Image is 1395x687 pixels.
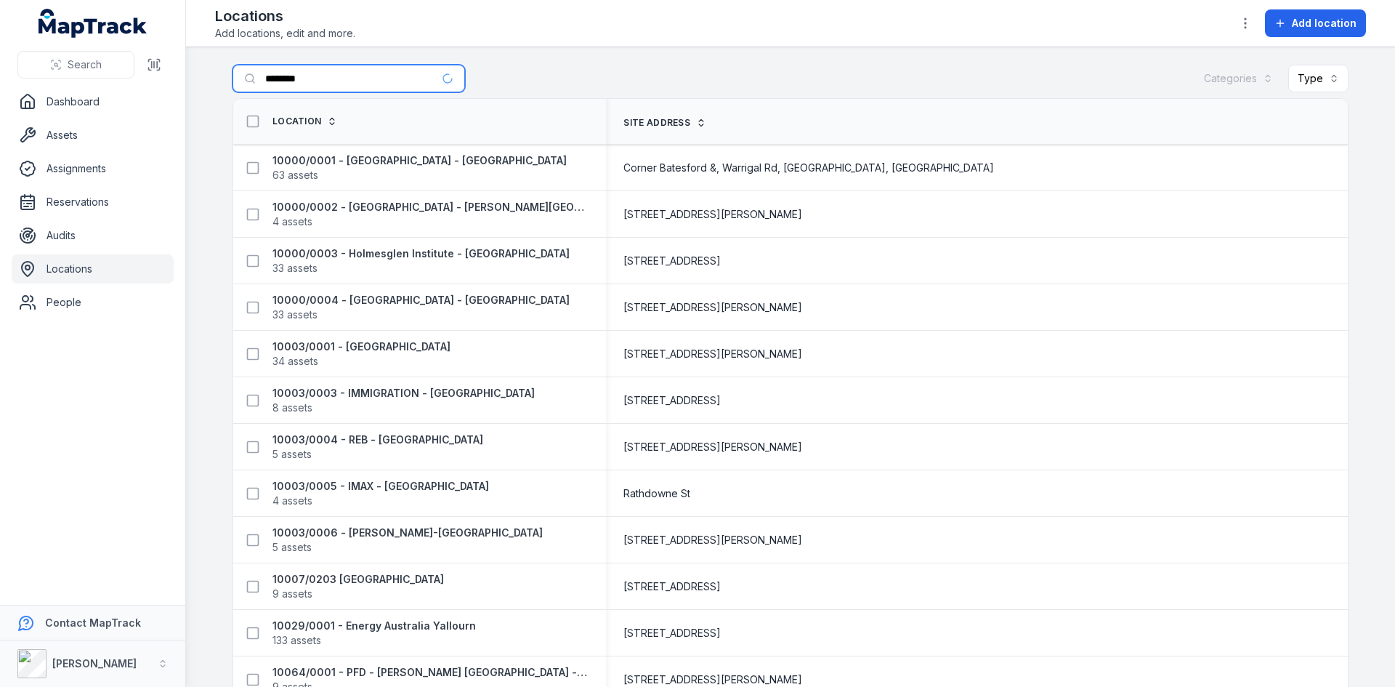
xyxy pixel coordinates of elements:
a: 10000/0003 - Holmesglen Institute - [GEOGRAPHIC_DATA]33 assets [272,246,570,276]
a: People [12,288,174,317]
strong: 10003/0006 - [PERSON_NAME]-[GEOGRAPHIC_DATA] [272,526,543,540]
a: 10000/0004 - [GEOGRAPHIC_DATA] - [GEOGRAPHIC_DATA]33 assets [272,293,570,322]
span: [STREET_ADDRESS][PERSON_NAME] [623,440,802,454]
button: Search [17,51,134,79]
span: 9 assets [272,587,312,601]
strong: 10029/0001 - Energy Australia Yallourn [272,619,476,633]
a: Reservations [12,188,174,217]
span: [STREET_ADDRESS] [623,393,721,408]
span: Corner Batesford &, Warrigal Rd, [GEOGRAPHIC_DATA], [GEOGRAPHIC_DATA] [623,161,994,175]
a: 10003/0003 - IMMIGRATION - [GEOGRAPHIC_DATA]8 assets [272,386,535,415]
strong: 10003/0001 - [GEOGRAPHIC_DATA] [272,340,450,354]
span: 34 assets [272,354,318,369]
strong: 10064/0001 - PFD - [PERSON_NAME] [GEOGRAPHIC_DATA] - [STREET_ADDRESS][PERSON_NAME] [272,665,589,680]
span: 4 assets [272,494,312,508]
a: 10003/0005 - IMAX - [GEOGRAPHIC_DATA]4 assets [272,479,489,508]
span: [STREET_ADDRESS] [623,254,721,268]
span: 63 assets [272,168,318,182]
span: 33 assets [272,308,318,322]
strong: 10003/0004 - REB - [GEOGRAPHIC_DATA] [272,433,483,447]
span: Add location [1292,16,1356,31]
a: Locations [12,254,174,284]
a: Audits [12,221,174,250]
span: [STREET_ADDRESS][PERSON_NAME] [623,300,802,315]
span: 8 assets [272,401,312,415]
strong: Contact MapTrack [45,616,141,629]
span: Search [68,57,102,72]
span: [STREET_ADDRESS] [623,579,721,594]
span: [STREET_ADDRESS][PERSON_NAME] [623,347,802,361]
span: 5 assets [272,540,312,555]
strong: 10000/0002 - [GEOGRAPHIC_DATA] - [PERSON_NAME][GEOGRAPHIC_DATA] [272,200,589,214]
strong: 10003/0005 - IMAX - [GEOGRAPHIC_DATA] [272,479,489,494]
strong: 10000/0001 - [GEOGRAPHIC_DATA] - [GEOGRAPHIC_DATA] [272,153,567,168]
span: 133 assets [272,633,321,648]
h2: Locations [215,6,355,26]
a: 10003/0001 - [GEOGRAPHIC_DATA]34 assets [272,340,450,369]
a: Site address [623,117,706,129]
a: 10003/0006 - [PERSON_NAME]-[GEOGRAPHIC_DATA]5 assets [272,526,543,555]
button: Type [1288,65,1348,92]
strong: 10007/0203 [GEOGRAPHIC_DATA] [272,572,444,587]
a: 10000/0001 - [GEOGRAPHIC_DATA] - [GEOGRAPHIC_DATA]63 assets [272,153,567,182]
a: 10029/0001 - Energy Australia Yallourn133 assets [272,619,476,648]
strong: 10003/0003 - IMMIGRATION - [GEOGRAPHIC_DATA] [272,386,535,401]
strong: 10000/0003 - Holmesglen Institute - [GEOGRAPHIC_DATA] [272,246,570,261]
span: [STREET_ADDRESS][PERSON_NAME] [623,672,802,687]
span: [STREET_ADDRESS][PERSON_NAME] [623,533,802,547]
span: 4 assets [272,214,312,229]
a: Dashboard [12,87,174,116]
button: Add location [1265,9,1366,37]
a: Assignments [12,154,174,183]
strong: 10000/0004 - [GEOGRAPHIC_DATA] - [GEOGRAPHIC_DATA] [272,293,570,308]
a: 10003/0004 - REB - [GEOGRAPHIC_DATA]5 assets [272,433,483,462]
span: [STREET_ADDRESS] [623,626,721,640]
a: 10007/0203 [GEOGRAPHIC_DATA]9 assets [272,572,444,601]
span: [STREET_ADDRESS][PERSON_NAME] [623,207,802,222]
a: MapTrack [39,9,147,38]
span: 33 assets [272,261,318,276]
a: Location [272,116,337,127]
span: Location [272,116,321,127]
strong: [PERSON_NAME] [52,657,137,670]
a: Assets [12,121,174,150]
span: Add locations, edit and more. [215,26,355,41]
span: Site address [623,117,690,129]
span: 5 assets [272,447,312,462]
a: 10000/0002 - [GEOGRAPHIC_DATA] - [PERSON_NAME][GEOGRAPHIC_DATA]4 assets [272,200,589,229]
span: Rathdowne St [623,486,690,501]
